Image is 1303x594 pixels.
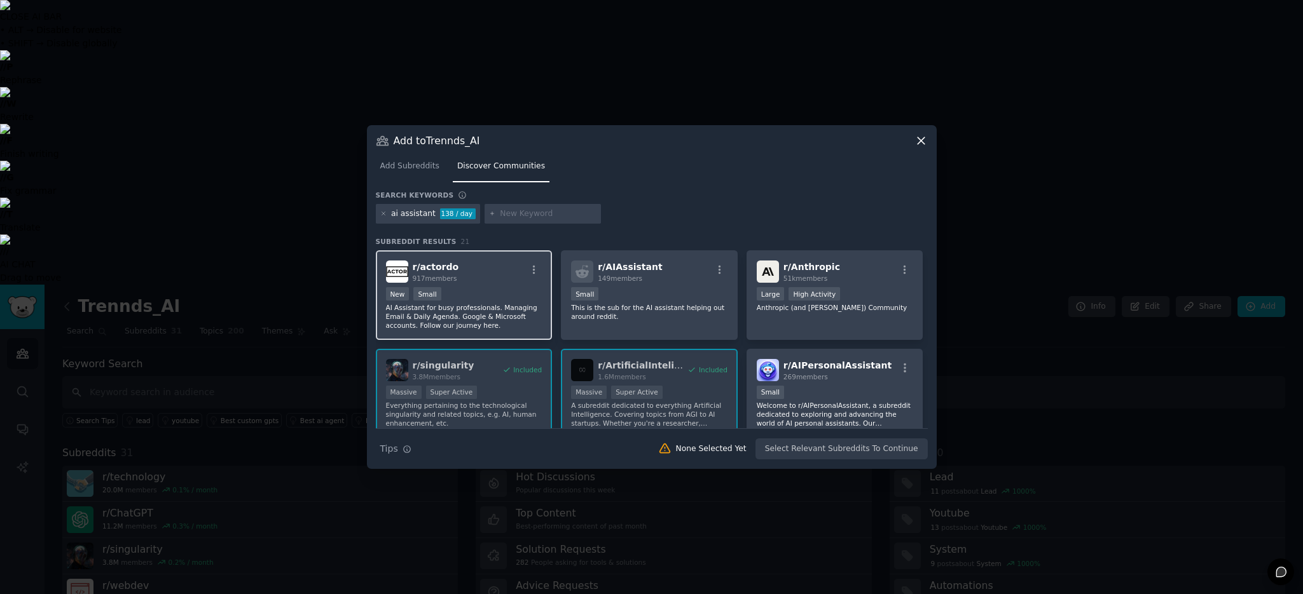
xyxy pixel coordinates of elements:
p: Anthropic (and [PERSON_NAME]) Community [757,303,913,312]
span: r/ AIPersonalAssistant [783,360,892,370]
div: Small [757,386,784,399]
p: This is the sub for the AI assistant helping out around reddit. [571,303,727,321]
span: Tips [380,442,398,456]
div: None Selected Yet [676,443,747,455]
p: AI Assistant for busy professionals. Managing Email & Daily Agenda. Google & Microsoft accounts. ... [386,303,542,330]
button: Tips [376,438,416,460]
span: 269 members [783,373,828,381]
div: Large [757,287,785,300]
div: High Activity [789,287,840,300]
img: AIPersonalAssistant [757,359,779,381]
div: Small [413,287,441,300]
div: Small [571,287,598,300]
p: Welcome to r/AIPersonalAssistant, a subreddit dedicated to exploring and advancing the world of A... [757,401,913,428]
div: New [386,287,410,300]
